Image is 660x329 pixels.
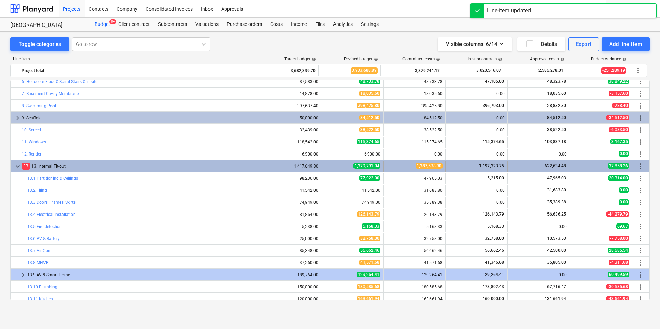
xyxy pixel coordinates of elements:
div: 84,512.50 [386,116,443,120]
span: 5,168.33 [362,223,380,229]
div: Line-item [10,57,257,61]
a: Files [311,18,329,31]
div: 0.00 [448,200,505,205]
span: More actions [637,162,645,170]
span: 20,314.00 [608,175,629,181]
div: 0.00 [448,188,505,193]
span: 3,167.35 [610,139,629,144]
div: Budget variance [591,57,627,61]
span: More actions [637,222,645,231]
span: More actions [637,78,645,86]
button: Export [568,37,599,51]
div: 118,542.00 [262,140,318,144]
span: More actions [637,102,645,110]
span: -34,512.50 [606,115,629,120]
div: Committed costs [402,57,440,61]
div: 85,348.00 [262,248,318,253]
span: More actions [637,210,645,219]
a: Costs [266,18,287,31]
div: 129,264.41 [386,272,443,277]
span: 0.00 [619,199,629,205]
div: 0.00 [448,116,505,120]
span: 56,636.25 [546,212,567,217]
span: 398,425.80 [357,103,380,108]
span: 41,346.68 [484,260,505,265]
a: 13.3 Doors, Frames, Skirts [27,200,76,205]
span: More actions [637,138,645,146]
div: 0.00 [448,128,505,132]
span: More actions [637,198,645,207]
div: 35,389.38 [386,200,443,205]
span: -44,279.79 [606,211,629,217]
div: 48,733.78 [386,79,443,84]
div: 6,900.00 [324,152,380,157]
span: -3,157.60 [609,91,629,96]
span: 32,758.00 [484,236,505,241]
div: Line-item updated [487,7,531,15]
button: Add line-item [602,37,650,51]
div: Income [287,18,311,31]
span: help [435,57,440,61]
div: 163,661.94 [386,297,443,301]
div: 180,585.68 [386,285,443,289]
span: 31,683.80 [546,188,567,192]
span: -4,311.68 [609,260,629,265]
div: 47,965.03 [386,176,443,181]
span: More actions [637,247,645,255]
span: 48,323.78 [546,79,567,84]
a: 13.10 Plumbing [27,285,57,289]
a: Purchase orders [223,18,266,31]
div: Visible columns : 6/14 [446,40,504,49]
span: 115,374.65 [357,139,380,144]
span: 126,143.79 [357,211,380,217]
span: keyboard_arrow_right [19,271,27,279]
span: 9+ [109,19,116,24]
span: More actions [637,259,645,267]
span: 396,703.00 [482,103,505,108]
a: 13.4 Electrical Installation [27,212,76,217]
span: More actions [637,295,645,303]
span: 56,662.46 [484,248,505,253]
span: 41,571.68 [359,260,380,265]
button: Details [517,37,565,51]
span: -788.40 [612,103,629,108]
span: 38,849.22 [608,79,629,84]
div: 0.00 [511,152,567,157]
a: 13.1 Partitioning & Ceilings [27,176,78,181]
div: Details [526,40,557,49]
a: Analytics [329,18,357,31]
div: Add line-item [609,40,642,49]
a: 12. Render [22,152,41,157]
div: 41,542.00 [262,188,318,193]
span: 84,512.50 [546,115,567,120]
span: 18,035.60 [546,91,567,96]
span: 131,661.94 [544,296,567,301]
a: Settings [357,18,383,31]
span: More actions [637,186,645,195]
a: 13.11 Kitchen [27,297,53,301]
div: 37,260.00 [262,260,318,265]
div: 14,878.00 [262,91,318,96]
span: help [621,57,627,61]
a: 11. Windows [22,140,46,144]
div: 25,000.00 [262,236,318,241]
span: 1,197,323.75 [478,163,505,168]
div: [GEOGRAPHIC_DATA] [10,22,82,29]
div: Approved costs [530,57,564,61]
div: 0.00 [511,224,567,229]
span: 28,685.54 [608,248,629,253]
a: 13.7 Air Con [27,248,50,253]
button: Toggle categories [10,37,69,51]
span: More actions [637,126,645,134]
span: More actions [637,174,645,182]
span: 2,586,278.01 [538,68,564,73]
div: 38,522.50 [386,128,443,132]
span: 622,634.48 [544,163,567,168]
div: 74,949.00 [324,200,380,205]
span: -6,083.50 [609,127,629,132]
div: 18,035.60 [386,91,443,96]
span: 37,858.26 [608,163,629,169]
span: 0.00 [619,151,629,157]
